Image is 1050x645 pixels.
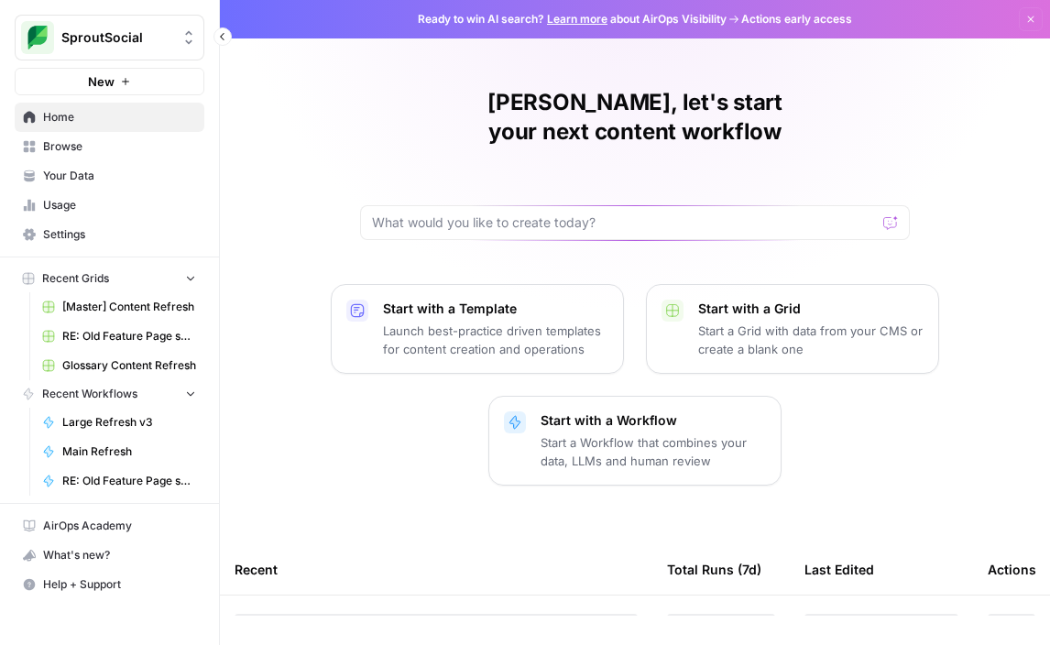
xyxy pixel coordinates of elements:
[541,411,766,430] p: Start with a Workflow
[15,265,204,292] button: Recent Grids
[43,109,196,126] span: Home
[15,132,204,161] a: Browse
[698,300,924,318] p: Start with a Grid
[43,197,196,213] span: Usage
[547,12,607,26] a: Learn more
[15,15,204,60] button: Workspace: SproutSocial
[43,138,196,155] span: Browse
[804,544,874,595] div: Last Edited
[372,213,876,232] input: What would you like to create today?
[15,191,204,220] a: Usage
[331,284,624,374] button: Start with a TemplateLaunch best-practice driven templates for content creation and operations
[541,433,766,470] p: Start a Workflow that combines your data, LLMs and human review
[43,168,196,184] span: Your Data
[383,322,608,358] p: Launch best-practice driven templates for content creation and operations
[42,386,137,402] span: Recent Workflows
[646,284,939,374] button: Start with a GridStart a Grid with data from your CMS or create a blank one
[988,544,1036,595] div: Actions
[34,351,204,380] a: Glossary Content Refresh
[62,414,196,431] span: Large Refresh v3
[34,437,204,466] a: Main Refresh
[235,544,638,595] div: Recent
[15,511,204,541] a: AirOps Academy
[62,443,196,460] span: Main Refresh
[698,322,924,358] p: Start a Grid with data from your CMS or create a blank one
[62,473,196,489] span: RE: Old Feature Page scrape and markdown
[88,72,115,91] span: New
[383,300,608,318] p: Start with a Template
[34,322,204,351] a: RE: Old Feature Page scrape and markdown Grid
[62,357,196,374] span: Glossary Content Refresh
[21,21,54,54] img: SproutSocial Logo
[418,11,727,27] span: Ready to win AI search? about AirOps Visibility
[16,541,203,569] div: What's new?
[34,408,204,437] a: Large Refresh v3
[15,220,204,249] a: Settings
[62,328,196,344] span: RE: Old Feature Page scrape and markdown Grid
[43,576,196,593] span: Help + Support
[42,270,109,287] span: Recent Grids
[62,299,196,315] span: [Master] Content Refresh
[61,28,172,47] span: SproutSocial
[741,11,852,27] span: Actions early access
[15,161,204,191] a: Your Data
[488,396,782,486] button: Start with a WorkflowStart a Workflow that combines your data, LLMs and human review
[667,544,761,595] div: Total Runs (7d)
[43,226,196,243] span: Settings
[15,541,204,570] button: What's new?
[15,570,204,599] button: Help + Support
[360,88,910,147] h1: [PERSON_NAME], let's start your next content workflow
[15,380,204,408] button: Recent Workflows
[15,68,204,95] button: New
[34,466,204,496] a: RE: Old Feature Page scrape and markdown
[43,518,196,534] span: AirOps Academy
[15,103,204,132] a: Home
[34,292,204,322] a: [Master] Content Refresh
